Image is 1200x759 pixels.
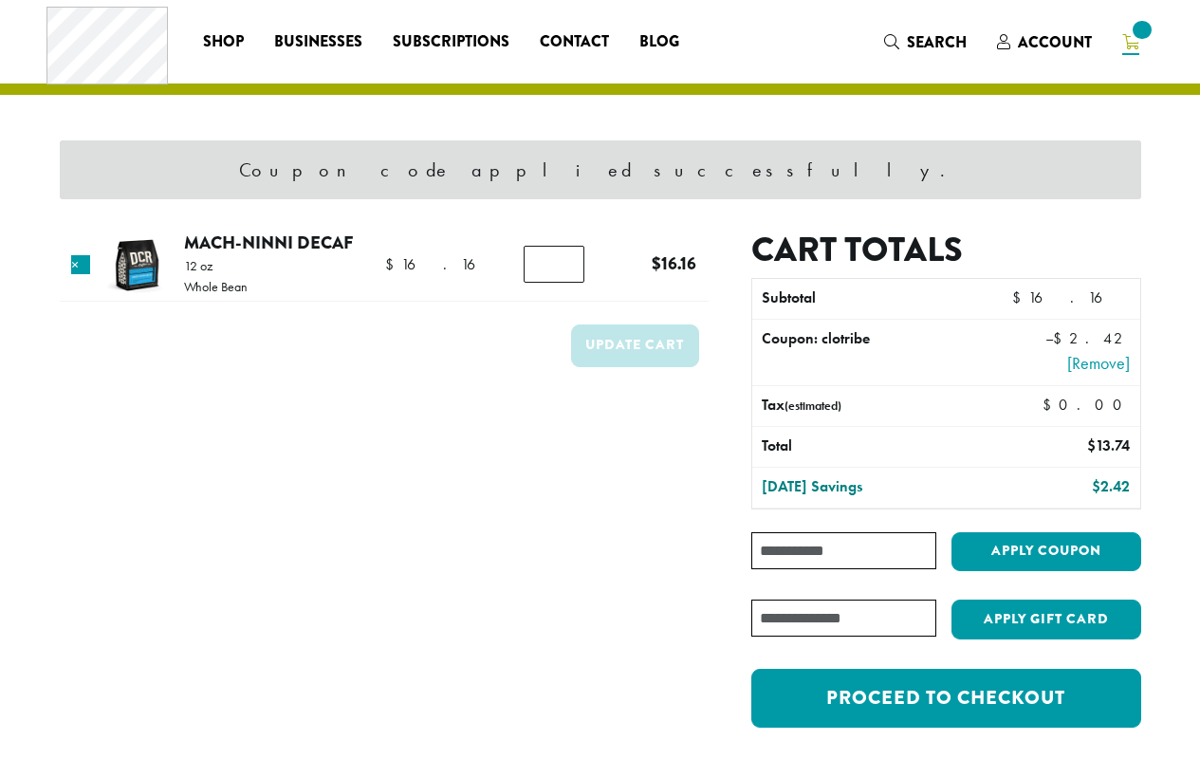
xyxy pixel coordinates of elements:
input: Product quantity [524,246,584,282]
span: Account [1018,31,1092,53]
span: $ [1043,395,1059,415]
th: [DATE] Savings [752,468,985,508]
button: Apply coupon [951,532,1141,571]
a: Remove this item [71,255,90,274]
bdi: 16.16 [652,250,696,276]
bdi: 2.42 [1092,476,1130,496]
bdi: 16.16 [1012,287,1130,307]
a: Shop [188,27,259,57]
th: Subtotal [752,279,985,319]
span: $ [652,250,661,276]
p: Whole Bean [184,280,248,293]
div: Coupon code applied successfully. [60,140,1141,199]
a: Mach-Ninni Decaf [184,230,353,255]
bdi: 0.00 [1043,395,1131,415]
span: Shop [203,30,244,54]
small: (estimated) [785,398,841,414]
button: Apply Gift Card [951,600,1141,639]
img: Mach-Ninni Decaf [106,234,168,296]
span: $ [385,254,401,274]
span: Contact [540,30,609,54]
p: 12 oz [184,259,248,272]
bdi: 16.16 [385,254,503,274]
h2: Cart totals [751,230,1140,270]
span: $ [1092,476,1100,496]
a: Remove clotribe coupon [994,350,1130,376]
span: $ [1087,435,1096,455]
span: $ [1053,328,1069,348]
span: Blog [639,30,679,54]
th: Total [752,427,985,467]
a: Search [869,27,982,58]
bdi: 13.74 [1087,435,1130,455]
span: Businesses [274,30,362,54]
span: $ [1012,287,1028,307]
span: 2.42 [1053,328,1130,348]
th: Coupon: clotribe [752,320,985,385]
th: Tax [752,386,1026,426]
a: Proceed to checkout [751,669,1140,728]
span: Subscriptions [393,30,509,54]
span: Search [907,31,967,53]
td: – [985,320,1139,385]
button: Update cart [571,324,699,367]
